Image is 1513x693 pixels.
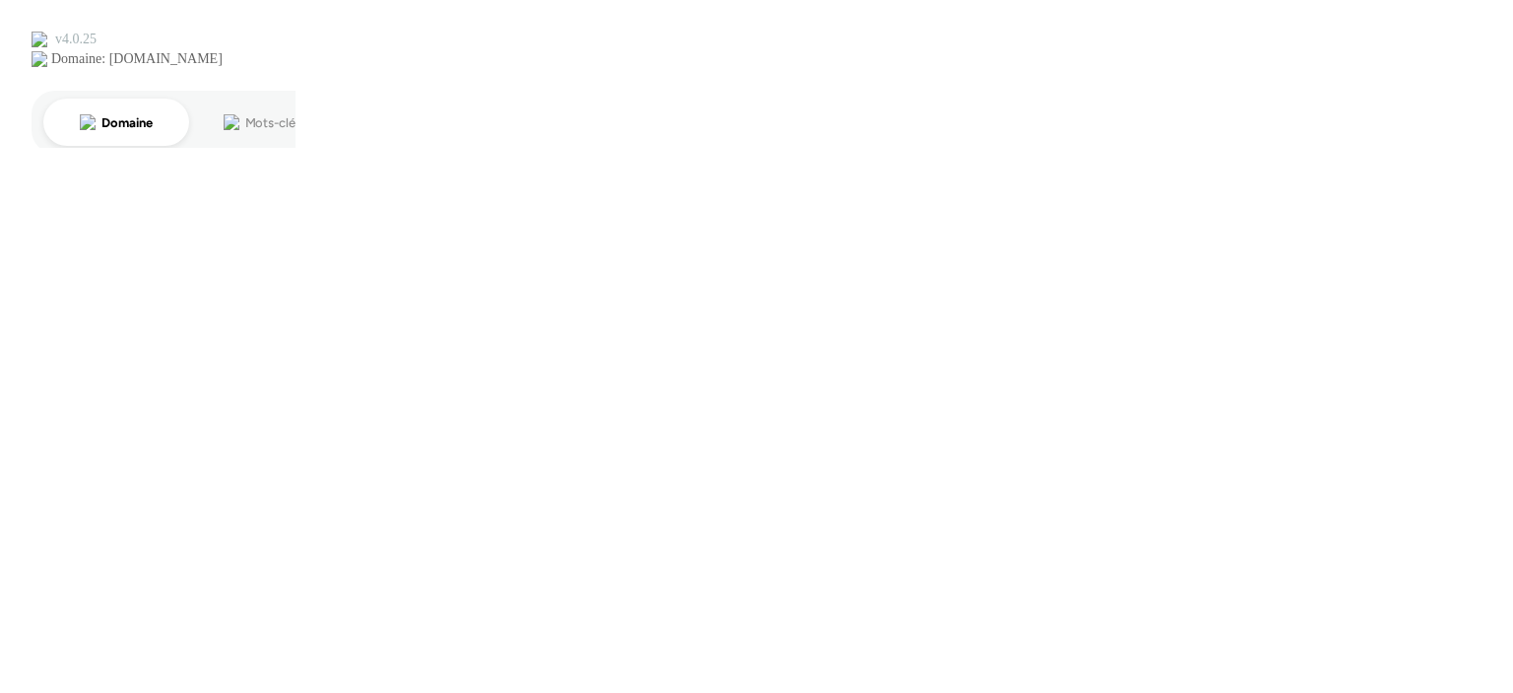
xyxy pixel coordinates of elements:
img: website_grey.svg [32,51,47,67]
img: tab_domain_overview_orange.svg [80,114,96,130]
div: v 4.0.25 [55,32,97,47]
div: Mots-clés [245,116,301,129]
img: tab_keywords_by_traffic_grey.svg [224,114,239,130]
div: Domaine [101,116,152,129]
img: logo_orange.svg [32,32,47,47]
div: Domaine: [DOMAIN_NAME] [51,51,223,67]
